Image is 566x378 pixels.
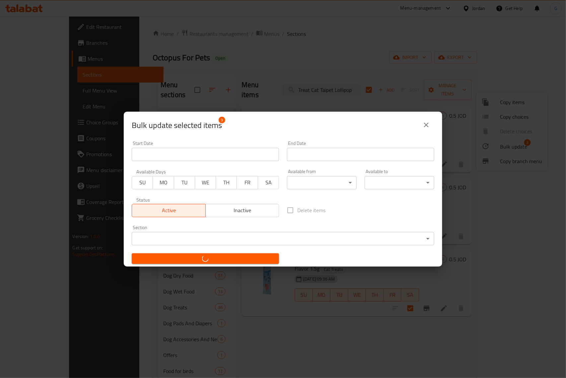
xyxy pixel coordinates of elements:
span: SA [261,178,276,187]
button: Inactive [205,204,279,217]
span: Delete items [297,206,325,214]
span: Inactive [208,206,277,215]
button: TH [216,176,237,189]
span: MO [156,178,171,187]
span: WE [198,178,213,187]
span: SU [135,178,150,187]
button: FR [237,176,258,189]
button: SU [132,176,153,189]
button: close [418,117,434,133]
button: TU [174,176,195,189]
span: FR [240,178,255,187]
span: 3 [219,117,225,123]
div: ​ [132,232,434,245]
button: SA [258,176,279,189]
div: ​ [365,176,434,189]
button: Active [132,204,206,217]
span: Active [135,206,203,215]
span: TU [177,178,192,187]
button: WE [195,176,216,189]
button: MO [153,176,174,189]
div: ​ [287,176,357,189]
span: Selected items count [132,120,222,131]
span: TH [219,178,234,187]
